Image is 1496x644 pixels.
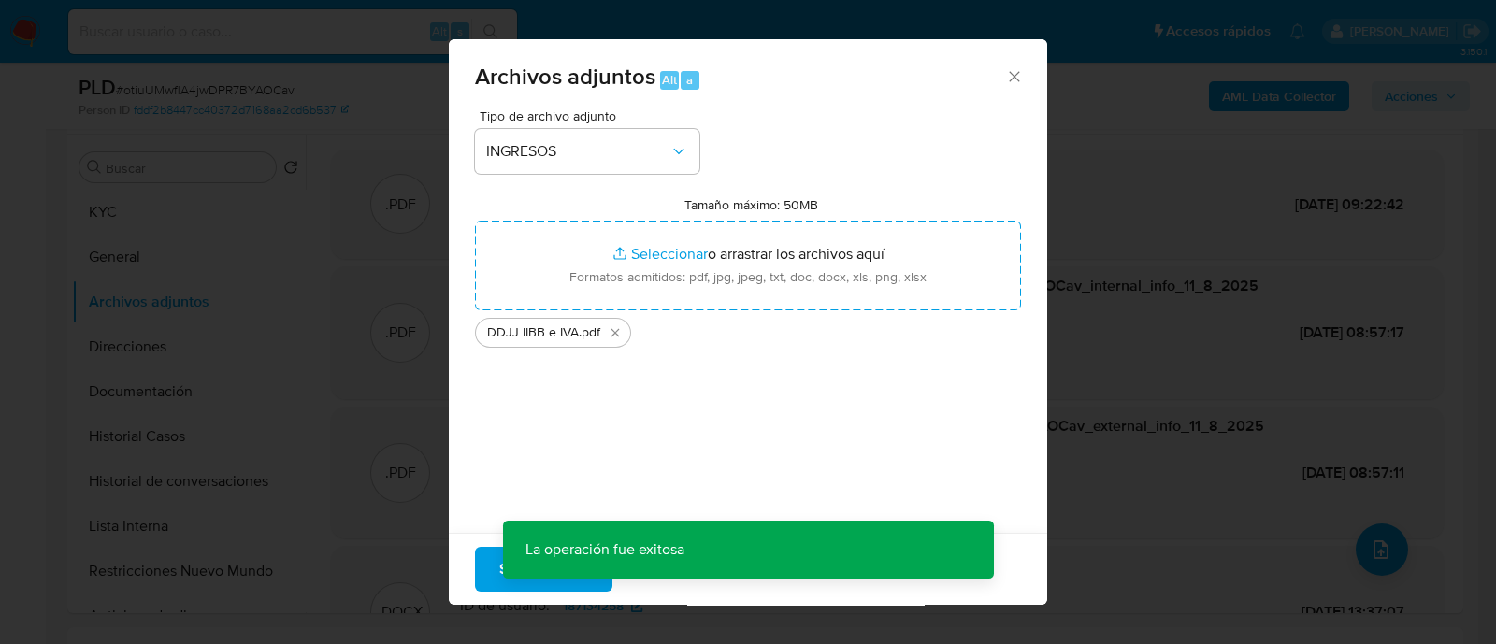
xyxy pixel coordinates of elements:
[499,549,588,590] span: Subir archivo
[486,142,669,161] span: INGRESOS
[480,109,704,122] span: Tipo de archivo adjunto
[475,60,655,93] span: Archivos adjuntos
[684,196,818,213] label: Tamaño máximo: 50MB
[579,323,600,342] span: .pdf
[604,322,626,344] button: Eliminar DDJJ IIBB e IVA.pdf
[1005,67,1022,84] button: Cerrar
[662,71,677,89] span: Alt
[475,547,612,592] button: Subir archivo
[487,323,579,342] span: DDJJ IIBB e IVA
[644,549,705,590] span: Cancelar
[475,129,699,174] button: INGRESOS
[475,310,1021,348] ul: Archivos seleccionados
[503,521,707,579] p: La operación fue exitosa
[686,71,693,89] span: a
